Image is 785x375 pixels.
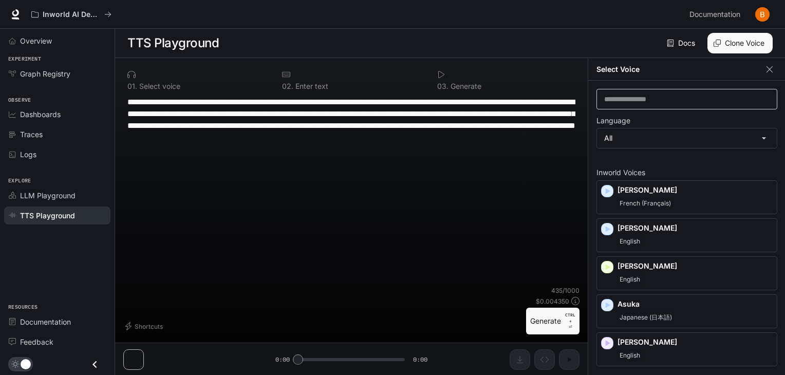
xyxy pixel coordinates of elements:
span: Feedback [20,336,53,347]
p: ⏎ [565,312,575,330]
a: Overview [4,32,110,50]
p: $ 0.004350 [536,297,569,306]
p: Asuka [618,299,773,309]
a: Graph Registry [4,65,110,83]
a: Docs [665,33,699,53]
a: LLM Playground [4,186,110,204]
p: [PERSON_NAME] [618,185,773,195]
p: Inworld AI Demos [43,10,100,19]
p: CTRL + [565,312,575,324]
span: Graph Registry [20,68,70,79]
p: 0 3 . [437,83,448,90]
p: 435 / 1000 [551,286,580,295]
span: LLM Playground [20,190,76,201]
p: Select voice [137,83,180,90]
span: Documentation [689,8,740,21]
img: User avatar [755,7,770,22]
button: Clone Voice [707,33,773,53]
span: English [618,349,642,362]
button: GenerateCTRL +⏎ [526,308,580,334]
button: User avatar [752,4,773,25]
p: Enter text [293,83,328,90]
span: Dashboards [20,109,61,120]
p: 0 1 . [127,83,137,90]
button: All workspaces [27,4,116,25]
span: English [618,235,642,248]
a: Traces [4,125,110,143]
h1: TTS Playground [127,33,219,53]
a: TTS Playground [4,207,110,224]
span: Dark mode toggle [21,358,31,369]
button: Shortcuts [123,318,167,334]
span: Documentation [20,316,71,327]
p: [PERSON_NAME] [618,261,773,271]
a: Logs [4,145,110,163]
span: Logs [20,149,36,160]
p: [PERSON_NAME] [618,337,773,347]
span: Traces [20,129,43,140]
a: Documentation [685,4,748,25]
p: Inworld Voices [596,169,777,176]
p: [PERSON_NAME] [618,223,773,233]
a: Feedback [4,333,110,351]
button: Close drawer [83,354,106,375]
a: Documentation [4,313,110,331]
p: 0 2 . [282,83,293,90]
span: English [618,273,642,286]
p: Language [596,117,630,124]
div: All [597,128,777,148]
span: TTS Playground [20,210,75,221]
a: Dashboards [4,105,110,123]
p: Generate [448,83,481,90]
span: French (Français) [618,197,673,210]
span: Japanese (日本語) [618,311,674,324]
span: Overview [20,35,52,46]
